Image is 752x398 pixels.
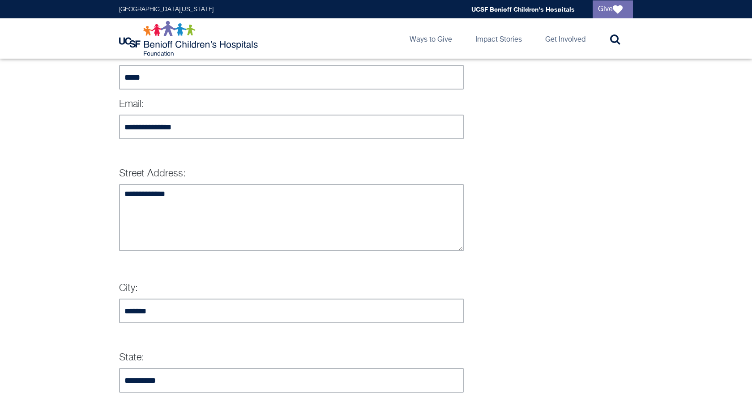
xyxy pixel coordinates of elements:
[468,18,529,59] a: Impact Stories
[119,169,186,179] label: Street Address:
[119,99,144,109] label: Email:
[402,18,459,59] a: Ways to Give
[119,283,138,293] label: City:
[471,5,575,13] a: UCSF Benioff Children's Hospitals
[119,21,260,56] img: Logo for UCSF Benioff Children's Hospitals Foundation
[119,353,144,363] label: State:
[593,0,633,18] a: Give
[538,18,593,59] a: Get Involved
[119,6,214,13] a: [GEOGRAPHIC_DATA][US_STATE]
